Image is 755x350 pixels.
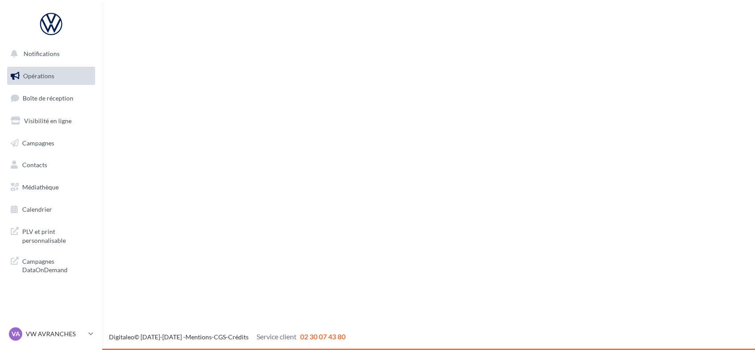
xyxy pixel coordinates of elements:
[214,333,226,341] a: CGS
[5,67,97,85] a: Opérations
[22,183,59,191] span: Médiathèque
[22,161,47,169] span: Contacts
[22,139,54,146] span: Campagnes
[23,94,73,102] span: Boîte de réception
[5,134,97,153] a: Campagnes
[5,252,97,278] a: Campagnes DataOnDemand
[5,156,97,174] a: Contacts
[23,72,54,80] span: Opérations
[300,332,345,341] span: 02 30 07 43 80
[5,112,97,130] a: Visibilité en ligne
[24,50,60,57] span: Notifications
[26,330,85,338] p: VW AVRANCHES
[5,44,93,63] button: Notifications
[5,200,97,219] a: Calendrier
[22,225,92,245] span: PLV et print personnalisable
[109,333,345,341] span: © [DATE]-[DATE] - - -
[109,333,134,341] a: Digitaleo
[24,117,72,125] span: Visibilité en ligne
[12,330,20,338] span: VA
[5,178,97,197] a: Médiathèque
[185,333,212,341] a: Mentions
[257,332,297,341] span: Service client
[5,89,97,108] a: Boîte de réception
[228,333,249,341] a: Crédits
[22,255,92,274] span: Campagnes DataOnDemand
[7,326,95,342] a: VA VW AVRANCHES
[5,222,97,248] a: PLV et print personnalisable
[22,205,52,213] span: Calendrier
